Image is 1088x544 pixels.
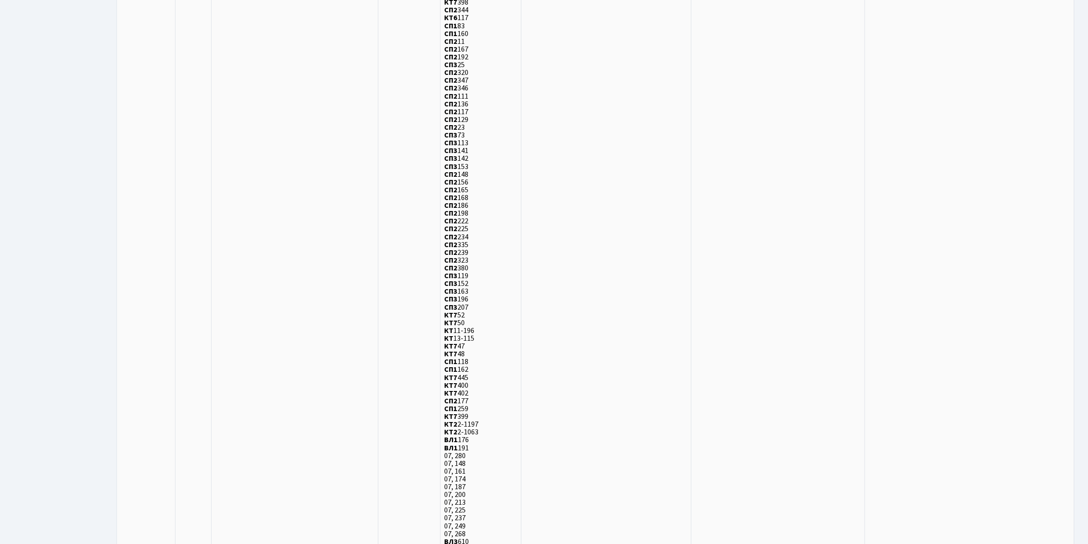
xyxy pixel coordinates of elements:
b: КТ7 [444,349,457,359]
b: СП3 [444,302,457,312]
b: СП2 [444,68,457,78]
b: КТ6 [444,13,457,23]
b: СП2 [444,185,457,195]
b: КТ [444,326,453,336]
b: КТ2 [444,427,457,437]
b: КТ7 [444,412,457,422]
b: СП2 [444,224,457,234]
b: СП3 [444,154,457,164]
b: СП2 [444,52,457,62]
b: СП2 [444,91,457,101]
b: СП2 [444,396,457,406]
b: СП3 [444,60,457,70]
b: СП2 [444,99,457,109]
b: СП2 [444,44,457,54]
b: СП1 [444,21,457,31]
b: СП3 [444,130,457,140]
b: СП2 [444,177,457,187]
b: КТ7 [444,310,457,320]
b: СП2 [444,75,457,85]
b: СП2 [444,216,457,226]
b: СП2 [444,232,457,242]
b: ВЛ1 [444,435,458,445]
b: КТ7 [444,373,457,383]
b: СП2 [444,240,457,250]
b: КТ7 [444,388,457,398]
b: СП1 [444,357,457,367]
b: СП2 [444,248,457,258]
b: СП2 [444,263,457,273]
b: КТ2 [444,419,457,429]
b: КТ [444,333,453,343]
b: СП3 [444,162,457,172]
b: КТ7 [444,341,457,351]
b: СП3 [444,146,457,156]
b: СП3 [444,295,457,305]
b: КТ7 [444,318,457,328]
b: СП2 [444,37,457,47]
b: СП2 [444,208,457,218]
b: СП2 [444,169,457,180]
b: СП2 [444,201,457,211]
b: СП1 [444,365,457,375]
b: СП2 [444,84,457,94]
b: СП3 [444,279,457,289]
b: СП3 [444,286,457,296]
b: СП2 [444,193,457,203]
b: СП3 [444,138,457,148]
b: СП2 [444,115,457,125]
b: СП2 [444,107,457,117]
b: СП1 [444,404,457,414]
b: ВЛ1 [444,443,458,453]
b: СП2 [444,255,457,265]
b: КТ7 [444,380,457,391]
b: СП2 [444,122,457,132]
b: СП2 [444,5,457,15]
b: СП3 [444,271,457,281]
b: СП1 [444,29,457,39]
